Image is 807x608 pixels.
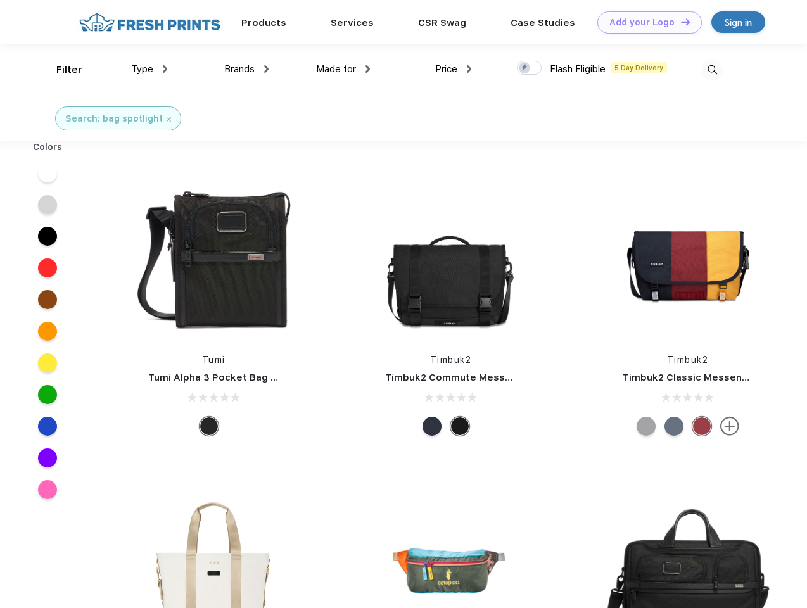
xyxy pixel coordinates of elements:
[450,417,469,436] div: Eco Black
[75,11,224,34] img: fo%20logo%202.webp
[148,372,296,383] a: Tumi Alpha 3 Pocket Bag Small
[23,141,72,154] div: Colors
[664,417,683,436] div: Eco Lightbeam
[430,355,472,365] a: Timbuk2
[316,63,356,75] span: Made for
[163,65,167,73] img: dropdown.png
[681,18,690,25] img: DT
[423,417,442,436] div: Eco Nautical
[702,60,723,80] img: desktop_search.svg
[202,355,226,365] a: Tumi
[604,172,772,341] img: func=resize&h=266
[241,17,286,28] a: Products
[131,63,153,75] span: Type
[365,65,370,73] img: dropdown.png
[224,63,255,75] span: Brands
[264,65,269,73] img: dropdown.png
[623,372,780,383] a: Timbuk2 Classic Messenger Bag
[65,112,163,125] div: Search: bag spotlight
[385,372,555,383] a: Timbuk2 Commute Messenger Bag
[200,417,219,436] div: Black
[725,15,752,30] div: Sign in
[637,417,656,436] div: Eco Rind Pop
[667,355,709,365] a: Timbuk2
[550,63,606,75] span: Flash Eligible
[692,417,711,436] div: Eco Bookish
[56,63,82,77] div: Filter
[611,62,667,73] span: 5 Day Delivery
[129,172,298,341] img: func=resize&h=266
[609,17,675,28] div: Add your Logo
[366,172,535,341] img: func=resize&h=266
[711,11,765,33] a: Sign in
[720,417,739,436] img: more.svg
[435,63,457,75] span: Price
[467,65,471,73] img: dropdown.png
[167,117,171,122] img: filter_cancel.svg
